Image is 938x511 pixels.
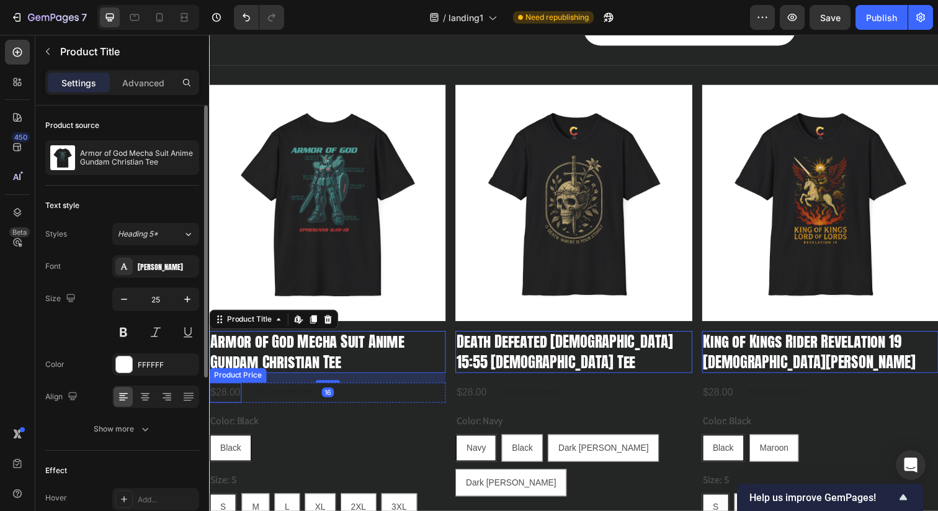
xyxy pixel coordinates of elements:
[648,477,663,487] span: 2XL
[580,477,585,487] span: L
[503,302,744,345] h2: King of Kings Rider Revelation 19 [DEMOGRAPHIC_DATA][PERSON_NAME]
[443,11,446,24] span: /
[138,261,196,273] div: [PERSON_NAME]
[251,386,300,403] legend: Color: Navy
[610,477,621,487] span: XL
[45,359,65,370] div: Color
[45,291,78,307] div: Size
[43,477,51,487] span: M
[251,355,284,376] div: $28.00
[810,5,851,30] button: Save
[820,12,841,23] span: Save
[234,5,284,30] div: Undo/Redo
[749,492,896,504] span: Help us improve GemPages!
[562,417,591,427] span: Maroon
[262,452,354,462] span: Dark [PERSON_NAME]
[866,11,897,24] div: Publish
[503,386,555,403] legend: Color: Black
[262,417,282,427] span: Navy
[138,494,196,505] div: Add...
[45,389,80,405] div: Align
[356,417,449,427] span: Dark [PERSON_NAME]
[50,145,75,170] img: product feature img
[45,418,199,440] button: Show more
[108,477,118,487] span: XL
[186,477,202,487] span: 3XL
[689,477,705,487] span: 3XL
[514,417,535,427] span: Black
[251,302,493,345] h2: Death Defeated [DEMOGRAPHIC_DATA] 15:55 [DEMOGRAPHIC_DATA] Tee
[855,5,908,30] button: Publish
[209,35,938,511] iframe: Design area
[60,44,194,59] p: Product Title
[45,200,79,211] div: Text style
[45,228,67,240] div: Styles
[299,360,358,368] p: No compare price
[449,11,483,24] span: landing1
[251,51,493,292] a: Death Defeated 1 Corinthians 15:55 Christian Tee
[547,477,554,487] span: M
[77,477,82,487] span: L
[80,149,194,166] p: Armor of God Mecha Suit Anime Gundam Christian Tee
[45,120,99,131] div: Product source
[503,51,744,292] a: King of Kings Rider Revelation 19 Christian T-Shirt
[118,228,158,240] span: Heading 5*
[61,76,96,89] p: Settings
[9,227,30,237] div: Beta
[896,450,926,480] div: Open Intercom Messenger
[81,10,87,25] p: 7
[45,465,67,476] div: Effect
[525,12,589,23] span: Need republishing
[251,481,280,499] legend: Size: S
[122,76,164,89] p: Advanced
[138,360,196,371] div: FFFFFF
[112,223,199,245] button: Heading 5*
[503,355,536,376] div: $28.00
[309,417,330,427] span: Black
[94,423,151,435] div: Show more
[503,446,532,463] legend: Size: S
[749,490,911,505] button: Show survey - Help us improve GemPages!
[514,477,520,487] span: S
[145,477,160,487] span: 2XL
[45,261,61,272] div: Font
[551,360,610,368] p: No compare price
[11,477,17,487] span: S
[45,492,67,504] div: Hover
[5,5,92,30] button: 7
[12,132,30,142] div: 450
